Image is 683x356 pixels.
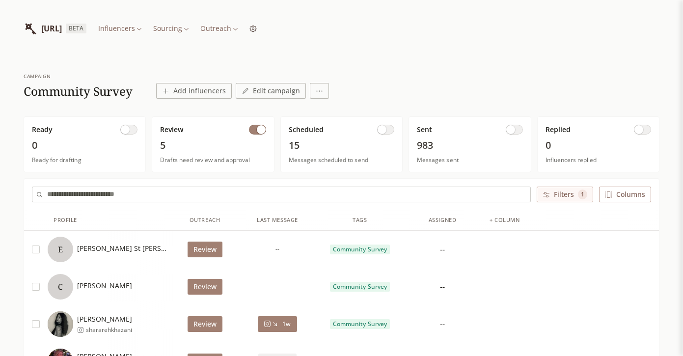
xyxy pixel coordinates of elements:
[41,23,62,34] span: [URL]
[160,125,183,135] span: Review
[94,22,145,35] button: Influencers
[24,16,86,41] a: InfluencerList.ai[URL]BETA
[24,84,133,99] h1: Community Survey
[440,318,445,330] div: --
[48,274,73,300] div: C
[289,156,394,164] span: Messages scheduled to send
[188,242,222,257] button: Review
[578,190,587,199] span: 1
[32,138,137,152] span: 0
[24,73,133,80] div: campaign
[258,316,297,332] button: 1w
[54,216,77,224] div: Profile
[188,279,222,295] button: Review
[353,216,367,224] div: Tags
[77,281,132,291] span: [PERSON_NAME]
[257,216,298,224] div: Last Message
[537,187,593,202] button: Filters 1
[66,24,86,33] span: BETA
[275,283,279,291] span: --
[188,316,222,332] button: Review
[77,314,132,324] span: [PERSON_NAME]
[190,216,220,224] div: Outreach
[149,22,192,35] button: Sourcing
[32,156,137,164] span: Ready for drafting
[333,283,386,291] span: Community Survey
[546,156,651,164] span: Influencers replied
[440,281,445,293] div: --
[156,83,232,99] button: Add influencers
[490,216,519,224] div: + column
[429,216,456,224] div: Assigned
[77,244,169,253] span: [PERSON_NAME] St [PERSON_NAME]
[48,311,73,337] img: https://lookalike-images.influencerlist.ai/profiles/70c66efd-af9f-47ba-bf46-cc599d162cd7.jpg
[196,22,242,35] button: Outreach
[440,244,445,255] div: --
[333,246,386,253] span: Community Survey
[24,22,37,35] img: InfluencerList.ai
[236,83,306,99] button: Edit campaign
[417,138,522,152] span: 983
[417,156,522,164] span: Messages sent
[160,138,266,152] span: 5
[160,156,266,164] span: Drafts need review and approval
[546,125,571,135] span: Replied
[289,125,324,135] span: Scheduled
[417,125,432,135] span: Sent
[275,246,279,253] span: --
[48,237,73,262] div: E
[32,125,53,135] span: Ready
[546,138,651,152] span: 0
[289,138,394,152] span: 15
[86,326,132,334] span: shararehkhazani
[333,320,386,328] span: Community Survey
[282,320,291,328] span: 1w
[599,187,651,202] button: Columns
